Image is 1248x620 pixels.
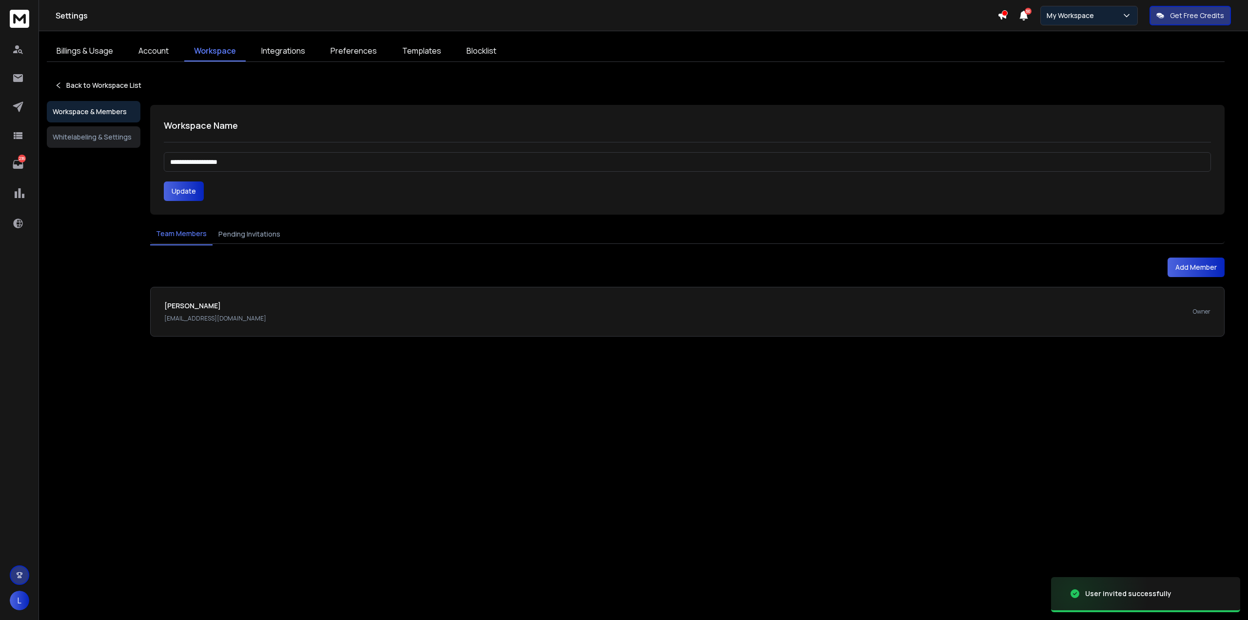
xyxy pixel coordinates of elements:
[213,223,286,245] button: Pending Invitations
[164,301,266,311] h1: [PERSON_NAME]
[1085,589,1171,599] div: User invited successfully
[321,41,387,61] a: Preferences
[252,41,315,61] a: Integrations
[1047,11,1098,20] p: My Workspace
[47,126,140,148] button: Whitelabeling & Settings
[164,119,1211,132] h1: Workspace Name
[47,76,149,95] button: Back to Workspace List
[392,41,451,61] a: Templates
[47,101,140,122] button: Workspace & Members
[10,591,29,610] button: L
[56,10,997,21] h1: Settings
[457,41,506,61] a: Blocklist
[1168,258,1225,277] button: Add Member
[47,41,123,61] a: Billings & Usage
[1150,6,1231,25] button: Get Free Credits
[164,181,204,201] button: Update
[129,41,178,61] a: Account
[150,223,213,245] button: Team Members
[1193,308,1210,316] p: Owner
[164,315,266,322] p: [EMAIL_ADDRESS][DOMAIN_NAME]
[184,41,246,61] a: Workspace
[55,80,141,90] a: Back to Workspace List
[18,155,26,162] p: 236
[8,155,28,174] a: 236
[1025,8,1032,15] span: 50
[1170,11,1224,20] p: Get Free Credits
[66,80,141,90] p: Back to Workspace List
